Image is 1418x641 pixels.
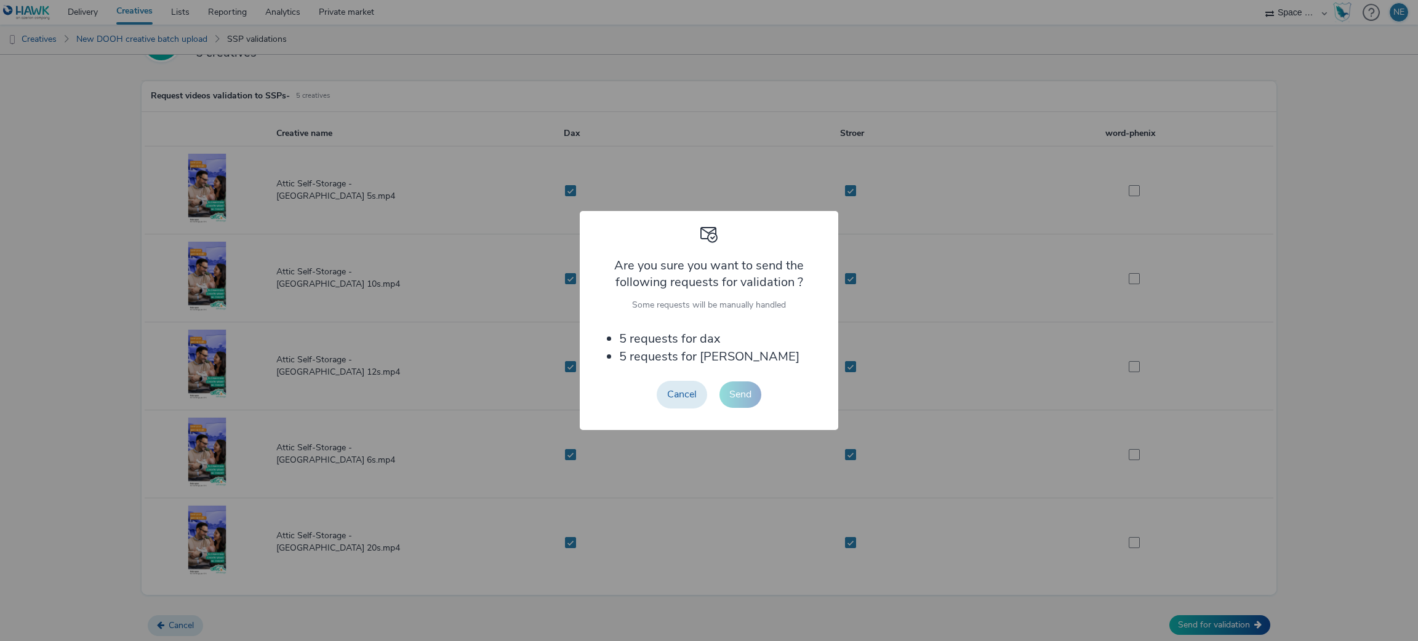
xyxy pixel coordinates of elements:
li: 5 requests for [PERSON_NAME] [619,348,799,365]
li: 5 requests for dax [619,330,799,348]
h3: Are you sure you want to send the following requests for validation ? [595,257,823,290]
button: Send [719,381,761,407]
h5: Some requests will be manually handled [595,300,823,311]
button: Cancel [657,381,707,408]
